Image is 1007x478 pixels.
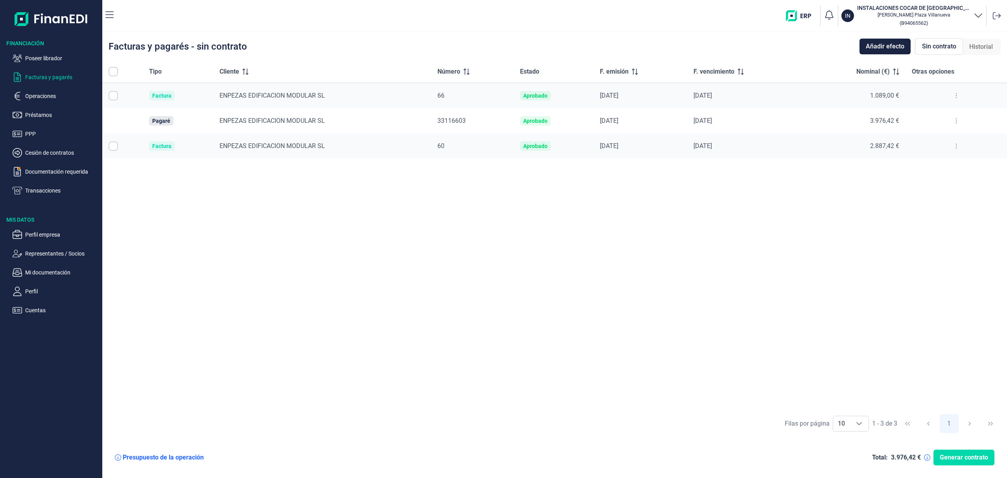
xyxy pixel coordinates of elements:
[15,6,88,31] img: Logo de aplicación
[13,129,99,139] button: PPP
[891,454,921,461] div: 3.976,42 €
[13,54,99,63] button: Poseer librador
[25,306,99,315] p: Cuentas
[13,167,99,176] button: Documentación requerida
[856,67,890,76] span: Nominal (€)
[219,142,325,150] span: ENPEZAS EDIFICACION MODULAR SL
[693,67,734,76] span: F. vencimiento
[13,186,99,195] button: Transacciones
[25,287,99,296] p: Perfil
[25,268,99,277] p: Mi documentación
[219,92,325,99] span: ENPEZAS EDIFICACION MODULAR SL
[13,72,99,82] button: Facturas y pagarés
[149,67,162,76] span: Tipo
[25,230,99,239] p: Perfil empresa
[850,416,869,431] div: Choose
[940,453,988,462] span: Generar contrato
[13,230,99,239] button: Perfil empresa
[600,142,681,150] div: [DATE]
[13,249,99,258] button: Representantes / Socios
[872,454,888,461] div: Total:
[25,110,99,120] p: Préstamos
[523,118,548,124] div: Aprobado
[870,142,899,150] span: 2.887,42 €
[981,414,1000,433] button: Last Page
[693,142,797,150] div: [DATE]
[693,92,797,100] div: [DATE]
[219,67,239,76] span: Cliente
[25,186,99,195] p: Transacciones
[25,129,99,139] p: PPP
[600,92,681,100] div: [DATE]
[13,91,99,101] button: Operaciones
[109,42,247,51] div: Facturas y pagarés - sin contrato
[13,287,99,296] button: Perfil
[857,12,970,18] p: [PERSON_NAME] Plaza Villanueva
[152,143,172,149] div: Factura
[25,167,99,176] p: Documentación requerida
[219,117,325,124] span: ENPEZAS EDIFICACION MODULAR SL
[600,117,681,125] div: [DATE]
[25,148,99,157] p: Cesión de contratos
[109,67,118,76] div: All items unselected
[872,421,897,427] span: 1 - 3 de 3
[845,12,850,20] p: IN
[915,38,963,55] div: Sin contrato
[870,117,899,124] span: 3.976,42 €
[912,67,954,76] span: Otras opciones
[123,454,204,461] div: Presupuesto de la operación
[437,67,460,76] span: Número
[25,249,99,258] p: Representantes / Socios
[25,54,99,63] p: Poseer librador
[963,39,999,55] div: Historial
[437,92,444,99] span: 66
[25,91,99,101] p: Operaciones
[960,414,979,433] button: Next Page
[841,4,983,28] button: ININSTALACIONES COCAR DE [GEOGRAPHIC_DATA][PERSON_NAME][PERSON_NAME] Plaza Villanueva(B94065562)
[523,93,548,99] div: Aprobado
[900,20,928,26] small: Copiar cif
[919,414,938,433] button: Previous Page
[693,117,797,125] div: [DATE]
[437,117,466,124] span: 33116603
[25,72,99,82] p: Facturas y pagarés
[437,142,444,150] span: 60
[13,306,99,315] button: Cuentas
[600,67,629,76] span: F. emisión
[833,416,850,431] span: 10
[785,419,830,428] div: Filas por página
[922,42,956,51] span: Sin contrato
[520,67,539,76] span: Estado
[13,148,99,157] button: Cesión de contratos
[898,414,917,433] button: First Page
[940,414,959,433] button: Page 1
[109,141,118,151] div: Row Selected null
[109,91,118,100] div: Row Selected null
[786,10,817,21] img: erp
[152,93,172,99] div: Factura
[13,110,99,120] button: Préstamos
[866,42,904,51] span: Añadir efecto
[152,118,170,124] div: Pagaré
[933,450,994,465] button: Generar contrato
[870,92,899,99] span: 1.089,00 €
[523,143,548,149] div: Aprobado
[859,39,911,54] button: Añadir efecto
[857,4,970,12] h3: INSTALACIONES COCAR DE [GEOGRAPHIC_DATA][PERSON_NAME]
[969,42,993,52] span: Historial
[13,268,99,277] button: Mi documentación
